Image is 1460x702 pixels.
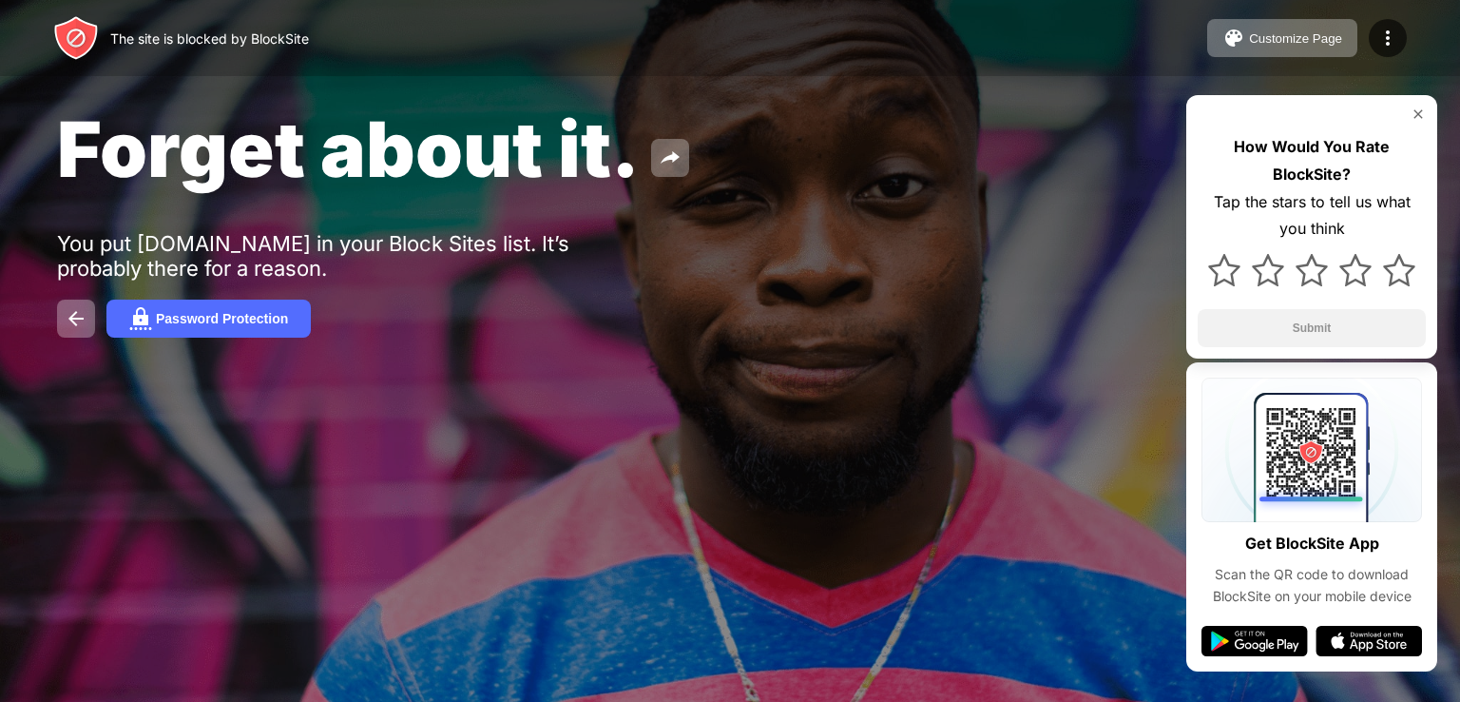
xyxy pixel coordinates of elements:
[1198,133,1426,188] div: How Would You Rate BlockSite?
[1201,378,1422,522] img: qrcode.svg
[1198,309,1426,347] button: Submit
[53,15,99,61] img: header-logo.svg
[1245,530,1379,557] div: Get BlockSite App
[110,30,309,47] div: The site is blocked by BlockSite
[1411,107,1426,122] img: rate-us-close.svg
[106,300,311,338] button: Password Protection
[156,311,288,326] div: Password Protection
[57,231,644,281] div: You put [DOMAIN_NAME] in your Block Sites list. It’s probably there for a reason.
[57,462,507,680] iframe: Banner
[1222,27,1245,49] img: pallet.svg
[1249,31,1342,46] div: Customize Page
[1296,254,1328,286] img: star.svg
[1383,254,1415,286] img: star.svg
[1252,254,1284,286] img: star.svg
[65,307,87,330] img: back.svg
[1201,564,1422,607] div: Scan the QR code to download BlockSite on your mobile device
[1198,188,1426,244] div: Tap the stars to tell us what you think
[1316,626,1422,656] img: app-store.svg
[1207,19,1357,57] button: Customize Page
[659,146,682,169] img: share.svg
[1201,626,1308,656] img: google-play.svg
[1376,27,1399,49] img: menu-icon.svg
[57,103,640,195] span: Forget about it.
[1208,254,1240,286] img: star.svg
[1339,254,1372,286] img: star.svg
[129,307,152,330] img: password.svg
